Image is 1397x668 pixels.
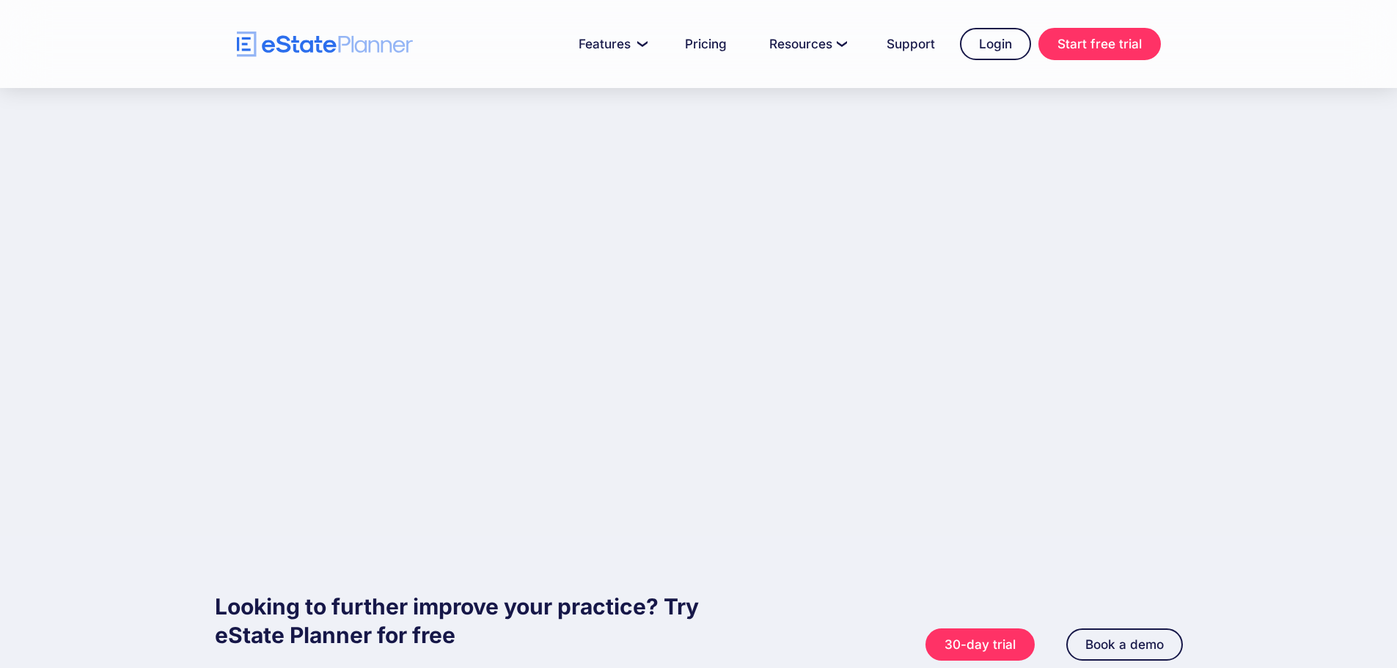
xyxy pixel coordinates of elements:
[1066,628,1183,661] a: Book a demo
[215,592,699,650] h2: Looking to further improve your practice? Try eState Planner for free
[237,32,413,57] a: home
[960,28,1031,60] a: Login
[1038,28,1161,60] a: Start free trial
[925,628,1035,661] a: 30-day trial
[667,29,744,59] a: Pricing
[869,29,953,59] a: Support
[752,29,862,59] a: Resources
[561,29,660,59] a: Features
